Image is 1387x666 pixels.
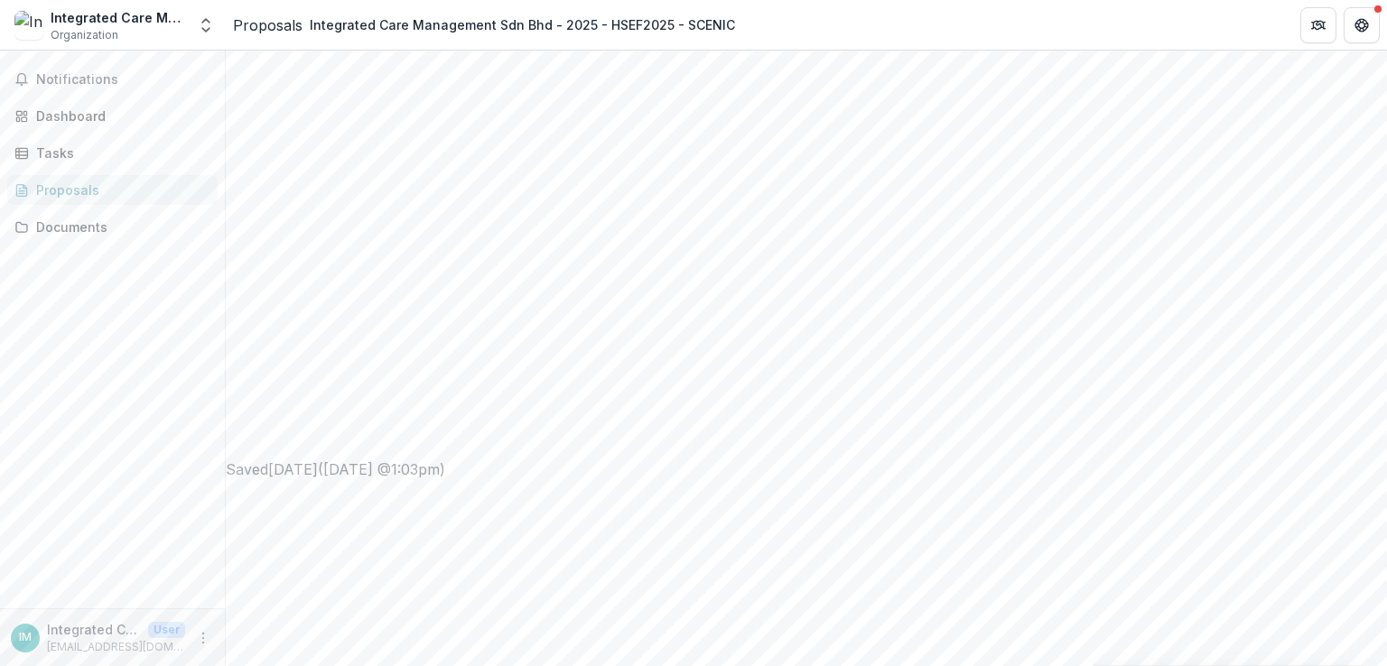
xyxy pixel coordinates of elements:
div: Integrated Care Management [19,632,32,643]
a: Documents [7,212,218,242]
div: Documents [36,217,203,236]
div: Integrated Care Management Sdn Bhd [51,8,186,27]
div: Saved [DATE] ( [DATE] @ 1:03pm ) [226,458,1387,480]
a: Tasks [7,138,218,168]
div: Dashboard [36,106,203,125]
button: Open entity switcher [193,7,219,43]
div: Proposals [36,180,203,199]
div: Integrated Care Management Sdn Bhd - 2025 - HSEF2025 - SCENIC [310,15,735,34]
p: Integrated Care Management [47,620,141,639]
p: [EMAIL_ADDRESS][DOMAIN_NAME] [47,639,185,655]
p: User [148,622,185,638]
div: Tasks [36,143,203,162]
button: Notifications [7,65,218,94]
img: Integrated Care Management Sdn Bhd [14,11,43,40]
button: Partners [1300,7,1336,43]
a: Proposals [7,175,218,205]
button: Get Help [1344,7,1380,43]
a: Dashboard [7,101,218,131]
span: Organization [51,27,118,43]
a: Proposals [233,14,303,36]
span: Notifications [36,72,210,88]
nav: breadcrumb [233,12,742,38]
button: More [192,627,214,649]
